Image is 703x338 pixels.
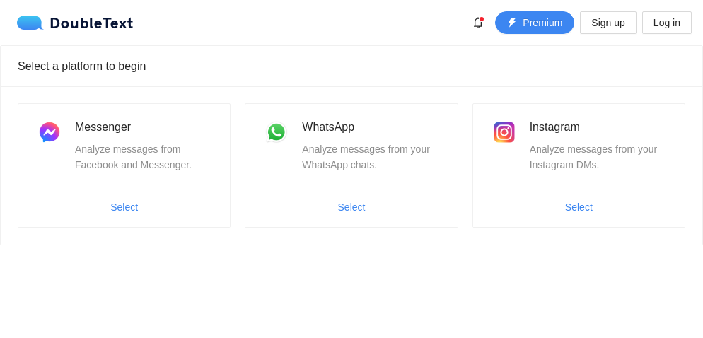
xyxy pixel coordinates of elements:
div: Analyze messages from your Instagram DMs. [530,141,668,173]
span: Log in [653,15,680,30]
div: Analyze messages from your WhatsApp chats. [302,141,440,173]
button: Select [327,196,377,218]
span: Select [338,199,366,215]
button: thunderboltPremium [495,11,574,34]
span: WhatsApp [302,121,354,133]
img: messenger.png [35,118,64,146]
button: Sign up [580,11,636,34]
span: Select [565,199,593,215]
div: Select a platform to begin [18,46,685,86]
span: bell [467,17,489,28]
span: Premium [523,15,562,30]
span: Select [110,199,138,215]
button: Select [554,196,604,218]
div: Analyze messages from Facebook and Messenger. [75,141,213,173]
div: Messenger [75,118,213,136]
span: thunderbolt [507,18,517,29]
a: WhatsAppAnalyze messages from your WhatsApp chats.Select [245,103,458,228]
a: logoDoubleText [17,16,134,30]
span: Sign up [591,15,624,30]
img: logo [17,16,50,30]
a: InstagramAnalyze messages from your Instagram DMs.Select [472,103,685,228]
img: instagram.png [490,118,518,146]
img: whatsapp.png [262,118,291,146]
a: MessengerAnalyze messages from Facebook and Messenger.Select [18,103,231,228]
button: Select [99,196,149,218]
span: Instagram [530,121,580,133]
button: Log in [642,11,692,34]
button: bell [467,11,489,34]
div: DoubleText [17,16,134,30]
